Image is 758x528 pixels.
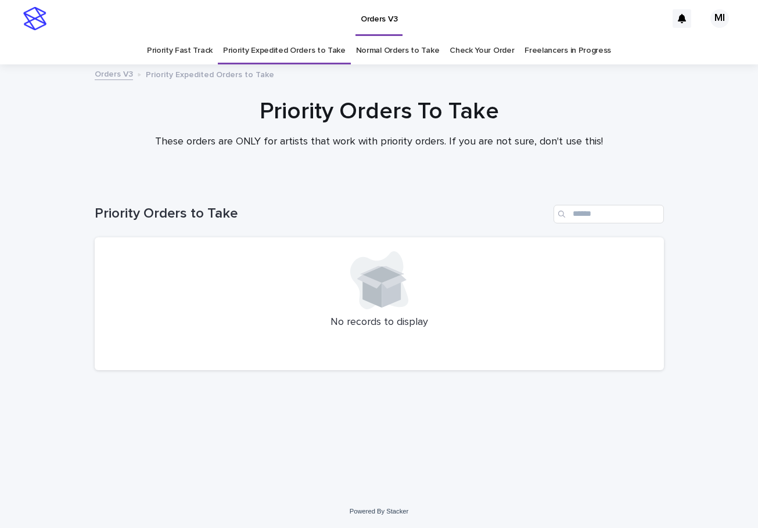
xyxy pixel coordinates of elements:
h1: Priority Orders To Take [95,97,664,125]
img: stacker-logo-s-only.png [23,7,46,30]
p: These orders are ONLY for artists that work with priority orders. If you are not sure, don't use ... [147,136,612,149]
input: Search [554,205,664,223]
h1: Priority Orders to Take [95,205,549,222]
a: Priority Fast Track [147,37,213,64]
p: Priority Expedited Orders to Take [146,67,274,80]
a: Orders V3 [95,67,133,80]
div: MI [710,9,729,28]
a: Priority Expedited Orders to Take [223,37,346,64]
a: Powered By Stacker [350,508,408,515]
a: Check Your Order [450,37,514,64]
a: Freelancers in Progress [525,37,611,64]
a: Normal Orders to Take [356,37,440,64]
p: No records to display [109,316,650,329]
